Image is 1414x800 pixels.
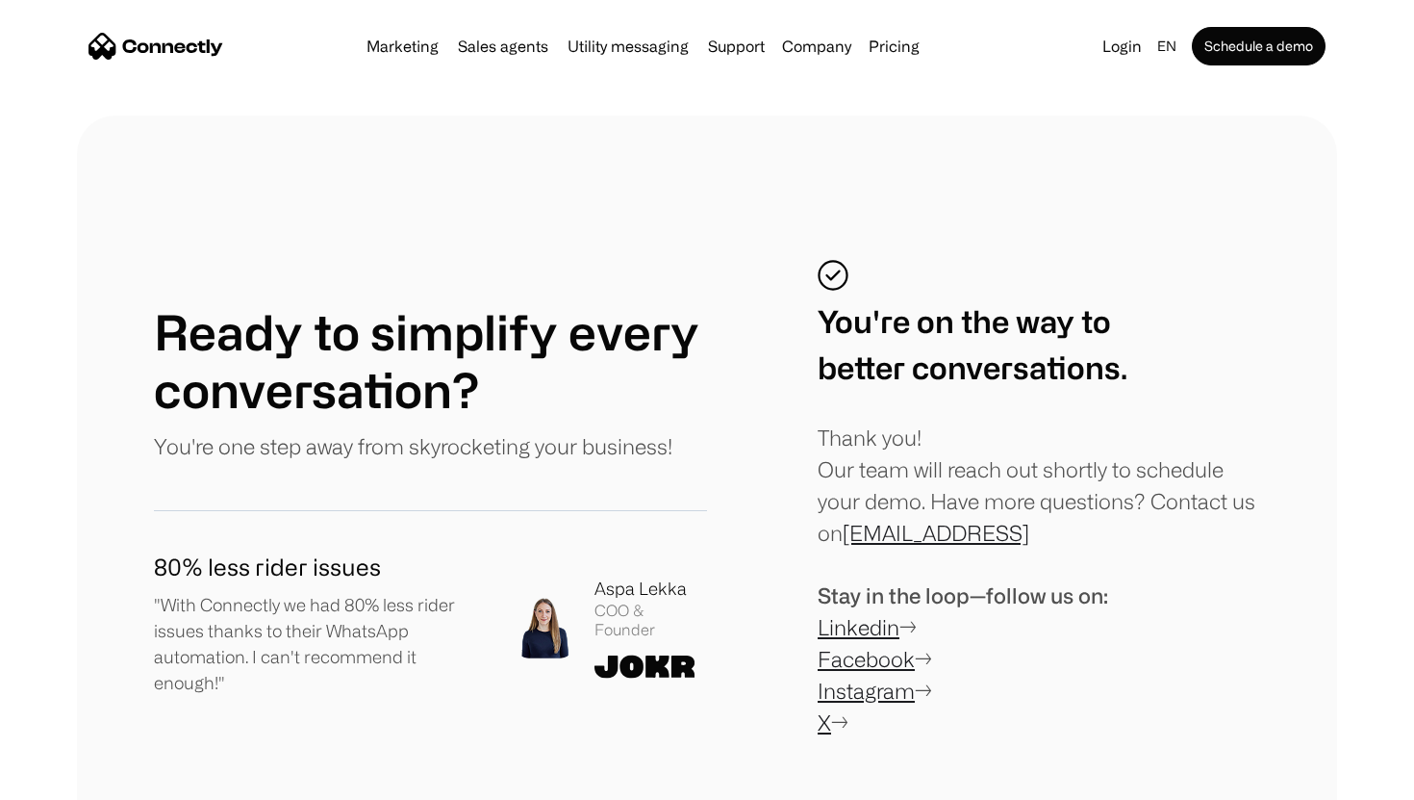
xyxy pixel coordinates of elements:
h1: Ready to simplify every conversation? [154,303,707,419]
div: Aspa Lekka [594,576,707,602]
a: Login [1095,33,1149,60]
a: Pricing [861,39,927,54]
p: You're one step away from skyrocketing your business! [154,430,672,462]
div: You're on the way to better conversations. [818,298,1127,391]
a: Sales agents [450,39,556,54]
a: Support [700,39,772,54]
a: Linkedin [818,615,899,639]
div: Company [782,33,851,60]
a: Facebook [818,647,915,671]
a: [EMAIL_ADDRESS] [843,521,1029,545]
a: Marketing [359,39,446,54]
p: "With Connectly we had 80% less rider issues thanks to their WhatsApp automation. I can't recomme... [154,592,483,696]
div: en [1157,33,1176,60]
div: Thank you! Our team will reach out shortly to schedule your demo. Have more questions? Contact us on [818,422,1260,549]
div: Company [776,33,857,60]
a: Utility messaging [560,39,696,54]
ul: Language list [38,766,115,793]
aside: Language selected: English [19,764,115,793]
a: X [818,710,831,735]
a: Schedule a demo [1192,27,1326,65]
a: Instagram [818,679,915,703]
a: home [88,32,223,61]
span: Stay in the loop—follow us on: [818,583,1108,607]
h1: 80% less rider issues [154,550,483,584]
p: → → → → [818,580,1108,738]
div: en [1149,33,1188,60]
div: COO & Founder [594,602,707,638]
